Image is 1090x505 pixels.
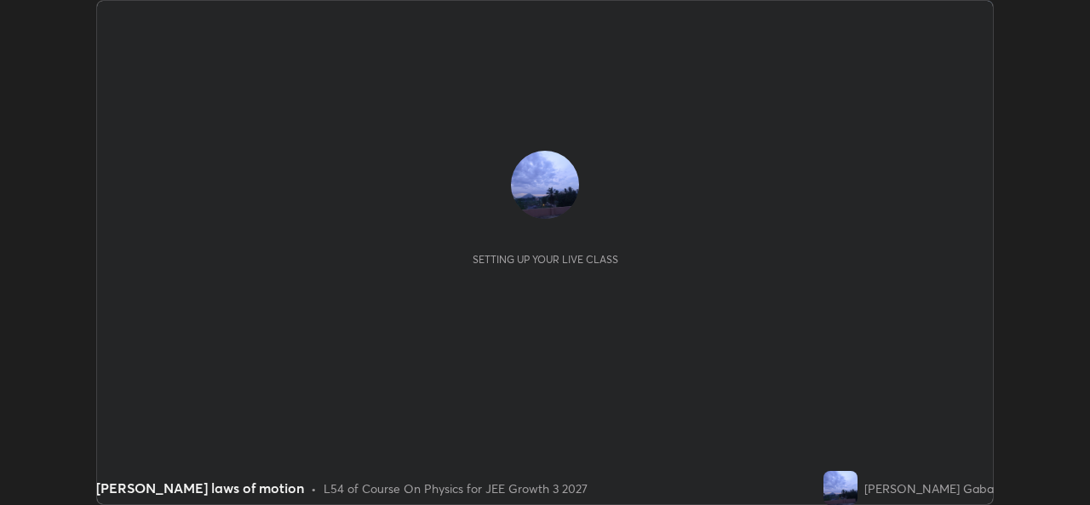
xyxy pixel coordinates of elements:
[511,151,579,219] img: ee2751fcab3e493bb05435c8ccc7e9b6.jpg
[324,479,588,497] div: L54 of Course On Physics for JEE Growth 3 2027
[823,471,858,505] img: ee2751fcab3e493bb05435c8ccc7e9b6.jpg
[864,479,994,497] div: [PERSON_NAME] Gaba
[473,253,618,266] div: Setting up your live class
[96,478,304,498] div: [PERSON_NAME] laws of motion
[311,479,317,497] div: •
